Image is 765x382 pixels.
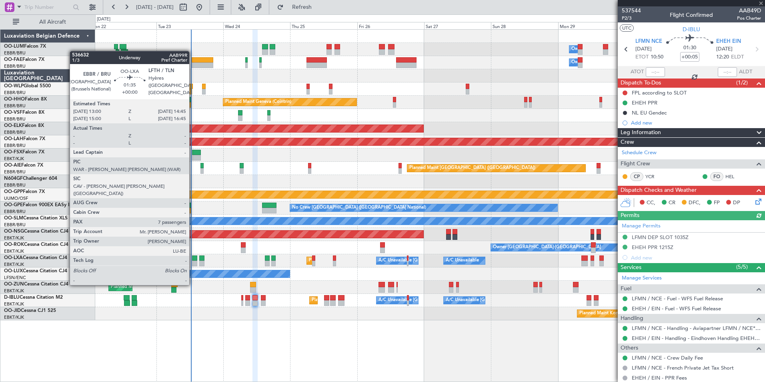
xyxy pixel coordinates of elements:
a: EBKT/KJK [4,261,24,267]
span: Others [621,344,638,353]
div: Planned Maint Geneva (Cointrin) [225,96,291,108]
a: HEL [725,173,743,180]
div: Mon 22 [89,22,156,29]
a: EHEH / EIN - Handling - Eindhoven Handling EHEH / EIN [632,335,761,342]
span: OO-LUM [4,44,24,49]
div: A/C Unavailable [GEOGRAPHIC_DATA] ([GEOGRAPHIC_DATA] National) [378,294,527,306]
a: OO-GPPFalcon 7X [4,189,45,194]
span: OO-GPE [4,203,23,207]
a: EBBR/BRU [4,50,26,56]
span: Refresh [285,4,319,10]
span: OO-ROK [4,242,24,247]
a: OO-VSFFalcon 8X [4,110,44,115]
a: OO-ELKFalcon 8X [4,123,44,128]
span: CC, [647,199,655,207]
a: OO-LXACessna Citation CJ4 [4,255,67,260]
div: A/C Unavailable [446,255,479,267]
div: Planned Maint Kortrijk-[GEOGRAPHIC_DATA] [111,281,204,293]
div: Fri 26 [357,22,424,29]
a: EHEH / EIN - PPR Fees [632,374,687,381]
div: Add new [631,119,761,126]
span: LFMN NCE [635,38,662,46]
div: [DATE] [97,16,110,23]
span: OO-SLM [4,216,23,221]
a: EBBR/BRU [4,169,26,175]
span: P2/3 [622,15,641,22]
div: FO [710,172,723,181]
a: D-IBLUCessna Citation M2 [4,295,63,300]
span: OO-WLP [4,84,24,88]
a: EBBR/BRU [4,90,26,96]
a: OO-HHOFalcon 8X [4,97,47,102]
a: EBBR/BRU [4,209,26,215]
a: EBKT/KJK [4,314,24,320]
input: Trip Number [24,1,70,13]
span: OO-ELK [4,123,22,128]
span: OO-ZUN [4,282,24,287]
div: Owner Melsbroek Air Base [571,43,626,55]
a: EBKT/KJK [4,156,24,162]
a: Schedule Crew [622,149,657,157]
span: DFC, [689,199,701,207]
div: AOG Maint Kortrijk-[GEOGRAPHIC_DATA] [128,255,215,267]
a: EBBR/BRU [4,143,26,149]
span: Crew [621,138,634,147]
span: OO-LAH [4,137,23,141]
span: Dispatch Checks and Weather [621,186,697,195]
span: N604GF [4,176,23,181]
div: Owner [GEOGRAPHIC_DATA]-[GEOGRAPHIC_DATA] [493,241,601,253]
div: Flight Confirmed [670,11,713,19]
div: CP [630,172,643,181]
div: Owner Melsbroek Air Base [571,56,626,68]
span: Leg Information [621,128,661,137]
a: YCR [645,173,663,180]
a: OO-LAHFalcon 7X [4,137,45,141]
a: EBKT/KJK [4,235,24,241]
span: DP [733,199,740,207]
span: OO-HHO [4,97,25,102]
div: EHEH PPR [632,99,657,106]
span: ETOT [635,53,649,61]
a: LFMN / NCE - Fuel - WFS Fuel Release [632,295,723,302]
span: ELDT [731,53,744,61]
a: OO-LUMFalcon 7X [4,44,46,49]
a: Manage Services [622,274,662,282]
a: EBBR/BRU [4,129,26,135]
span: [DATE] - [DATE] [136,4,174,11]
span: Fuel [621,284,631,294]
a: EBBR/BRU [4,222,26,228]
div: Planned Maint Kortrijk-[GEOGRAPHIC_DATA] [309,255,402,267]
span: (5/5) [736,263,748,271]
a: OO-WLPGlobal 5500 [4,84,51,88]
span: FP [714,199,720,207]
div: Sat 27 [424,22,491,29]
div: NL EU Gendec [632,109,667,116]
a: LFMN / NCE - Crew Daily Fee [632,354,703,361]
a: EBBR/BRU [4,103,26,109]
div: Thu 25 [290,22,357,29]
span: 01:30 [683,44,696,52]
span: 12:20 [716,53,729,61]
span: Flight Crew [621,159,650,169]
span: CR [669,199,675,207]
a: OO-LUXCessna Citation CJ4 [4,269,67,273]
span: All Aircraft [21,19,84,25]
span: D-IBLU [4,295,20,300]
span: Pos Charter [737,15,761,22]
div: FPL according to SLOT [632,89,687,96]
a: OO-FSXFalcon 7X [4,150,44,155]
span: OO-AIE [4,163,21,168]
a: LFSN/ENC [4,275,26,281]
span: Services [621,263,641,272]
span: EHEH EIN [716,38,741,46]
span: OO-FAE [4,57,22,62]
span: Dispatch To-Dos [621,78,661,88]
span: AAB49D [737,6,761,15]
span: [DATE] [635,45,652,53]
div: Sun 28 [491,22,558,29]
span: [DATE] [716,45,733,53]
span: OO-JID [4,308,21,313]
span: 537544 [622,6,641,15]
span: D-IBLU [683,25,700,34]
a: UUMO/OSF [4,195,28,201]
